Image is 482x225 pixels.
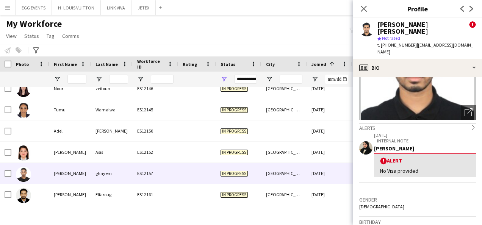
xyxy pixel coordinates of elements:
img: Christine Asis [16,145,31,161]
div: No Visa provided [380,167,470,174]
div: [PERSON_NAME] [91,120,133,141]
span: My Workforce [6,18,62,30]
input: First Name Filter Input [67,75,86,84]
span: Tag [47,33,55,39]
app-action-btn: Advanced filters [31,46,41,55]
button: JETEX [131,0,156,15]
button: Open Filter Menu [221,76,227,83]
div: [GEOGRAPHIC_DATA] [261,99,307,120]
p: – INTERNAL NOTE [374,138,476,144]
div: ghayem [91,163,133,184]
div: [GEOGRAPHIC_DATA] [261,78,307,99]
p: [DATE] [374,132,476,138]
span: Joined [311,61,326,67]
img: Nour zeitoun [16,82,31,97]
div: ES12145 [133,99,178,120]
span: In progress [221,107,248,113]
input: Last Name Filter Input [109,75,128,84]
span: View [6,33,17,39]
span: In progress [221,150,248,155]
div: ES12157 [133,163,178,184]
div: [DATE] [307,142,352,162]
div: Tumu [49,99,91,120]
button: LINK VIVA [101,0,131,15]
button: Open Filter Menu [54,76,61,83]
input: City Filter Input [280,75,302,84]
button: Open Filter Menu [311,76,318,83]
div: Adel [49,120,91,141]
div: Wamalwa [91,99,133,120]
div: ES12152 [133,142,178,162]
div: [GEOGRAPHIC_DATA] [261,184,307,205]
div: [PERSON_NAME] [49,184,91,205]
img: Mohamed Elfaroug [16,188,31,203]
div: ES12150 [133,120,178,141]
span: First Name [54,61,77,67]
h3: Profile [353,4,482,14]
button: H_LOUIS VUITTON [52,0,101,15]
span: Rating [183,61,197,67]
div: Nour [49,78,91,99]
div: [DATE] [307,163,352,184]
div: [PERSON_NAME] [374,145,476,152]
input: Workforce ID Filter Input [151,75,174,84]
button: Open Filter Menu [95,76,102,83]
a: View [3,31,20,41]
span: City [266,61,275,67]
button: Open Filter Menu [137,76,144,83]
div: ES12161 [133,184,178,205]
div: [DATE] [307,120,352,141]
button: EGG EVENTS [16,0,52,15]
div: [DATE] [307,99,352,120]
span: ! [380,158,387,164]
span: In progress [221,128,248,134]
a: Comms [59,31,82,41]
span: ! [469,21,476,28]
div: [GEOGRAPHIC_DATA] [261,142,307,162]
span: Last Name [95,61,118,67]
button: Open Filter Menu [266,76,273,83]
div: [DATE] [307,184,352,205]
div: ES12146 [133,78,178,99]
img: Hossain ghayem [16,167,31,182]
div: Elfaroug [91,184,133,205]
span: [DEMOGRAPHIC_DATA] [359,204,404,209]
div: Alert [380,157,470,164]
div: Asis [91,142,133,162]
span: Workforce ID [137,58,164,70]
span: Status [221,61,235,67]
div: [PERSON_NAME] [49,163,91,184]
span: Comms [62,33,79,39]
input: Joined Filter Input [325,75,348,84]
a: Status [21,31,42,41]
div: [DATE] [307,78,352,99]
span: Status [24,33,39,39]
div: [PERSON_NAME] [PERSON_NAME] [377,21,469,35]
span: In progress [221,192,248,198]
span: t. [PHONE_NUMBER] [377,42,417,48]
span: Photo [16,61,29,67]
div: Open photos pop-in [461,105,476,120]
h3: Gender [359,196,476,203]
div: Alerts [359,123,476,131]
div: [GEOGRAPHIC_DATA] [261,163,307,184]
div: Bio [353,59,482,77]
span: Not rated [382,35,400,41]
span: In progress [221,171,248,177]
div: zeitoun [91,78,133,99]
img: Tumu Wamalwa [16,103,31,118]
a: Tag [44,31,58,41]
span: In progress [221,86,248,92]
span: | [EMAIL_ADDRESS][DOMAIN_NAME] [377,42,473,55]
div: [PERSON_NAME] [49,142,91,162]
